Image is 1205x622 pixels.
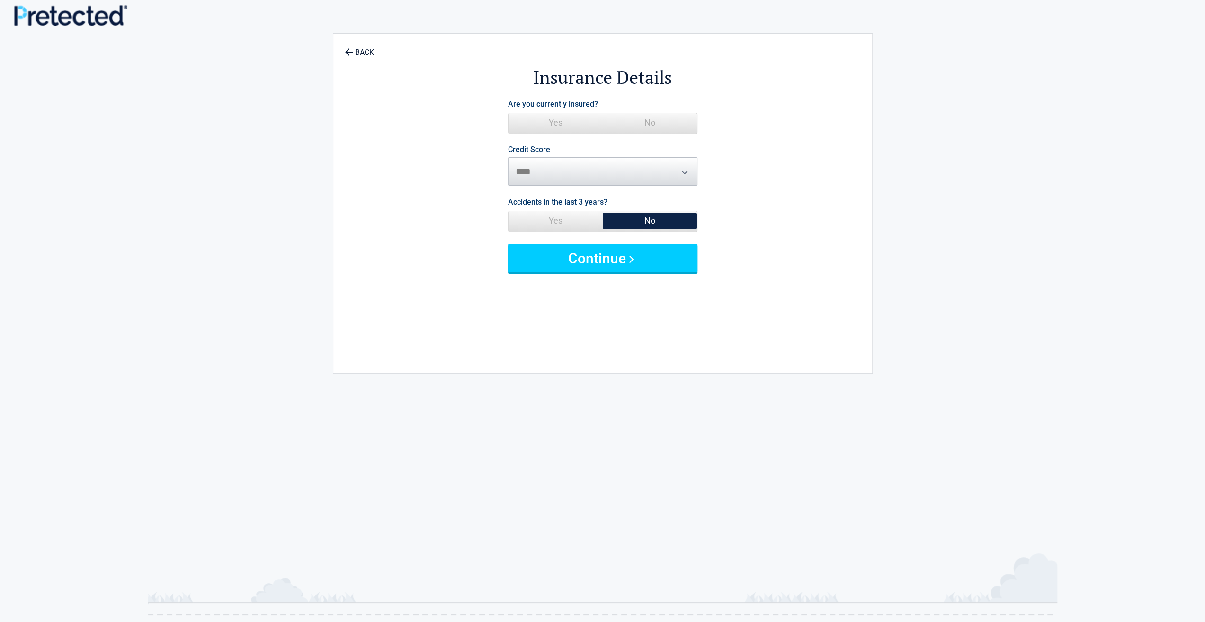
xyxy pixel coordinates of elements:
span: No [603,211,697,230]
h2: Insurance Details [385,65,820,90]
label: Credit Score [508,146,550,153]
img: Main Logo [14,5,127,25]
a: BACK [343,40,376,56]
span: No [603,113,697,132]
label: Are you currently insured? [508,98,598,110]
button: Continue [508,244,697,272]
span: Yes [509,211,603,230]
label: Accidents in the last 3 years? [508,196,607,208]
span: Yes [509,113,603,132]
